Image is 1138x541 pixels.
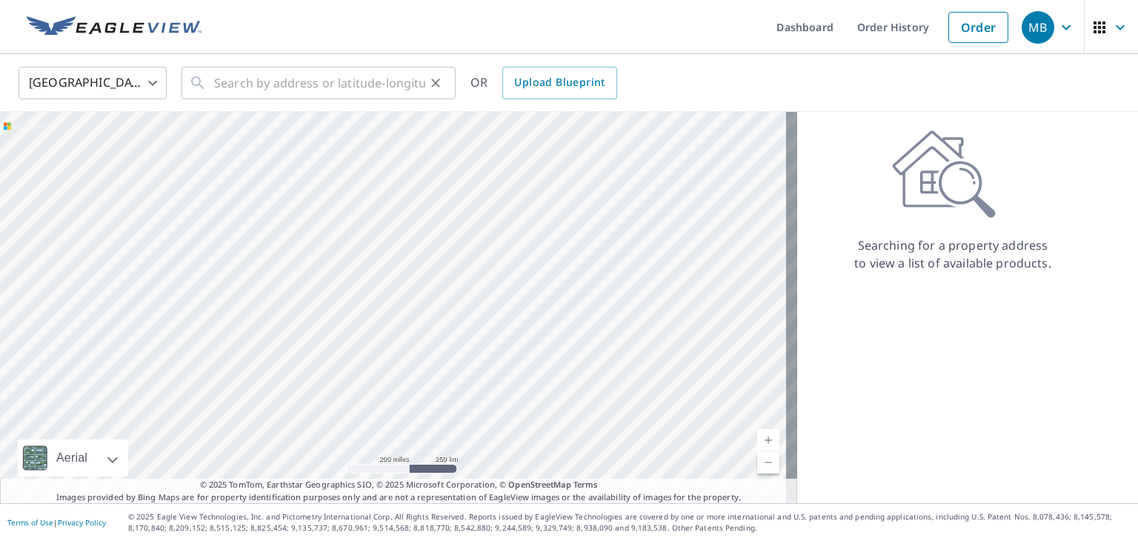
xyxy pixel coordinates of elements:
p: | [7,518,106,527]
a: OpenStreetMap [508,479,570,490]
a: Terms of Use [7,517,53,528]
a: Upload Blueprint [502,67,616,99]
a: Terms [573,479,598,490]
span: Upload Blueprint [514,73,605,92]
p: © 2025 Eagle View Technologies, Inc. and Pictometry International Corp. All Rights Reserved. Repo... [128,511,1131,534]
div: Aerial [52,439,92,477]
p: Searching for a property address to view a list of available products. [853,236,1052,272]
a: Order [948,12,1008,43]
div: OR [470,67,617,99]
input: Search by address or latitude-longitude [214,62,425,104]
a: Privacy Policy [58,517,106,528]
div: [GEOGRAPHIC_DATA] [19,62,167,104]
div: Aerial [18,439,128,477]
div: MB [1022,11,1054,44]
a: Current Level 5, Zoom In [757,429,779,451]
button: Clear [425,73,446,93]
span: © 2025 TomTom, Earthstar Geographics SIO, © 2025 Microsoft Corporation, © [200,479,598,491]
img: EV Logo [27,16,202,39]
a: Current Level 5, Zoom Out [757,451,779,474]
